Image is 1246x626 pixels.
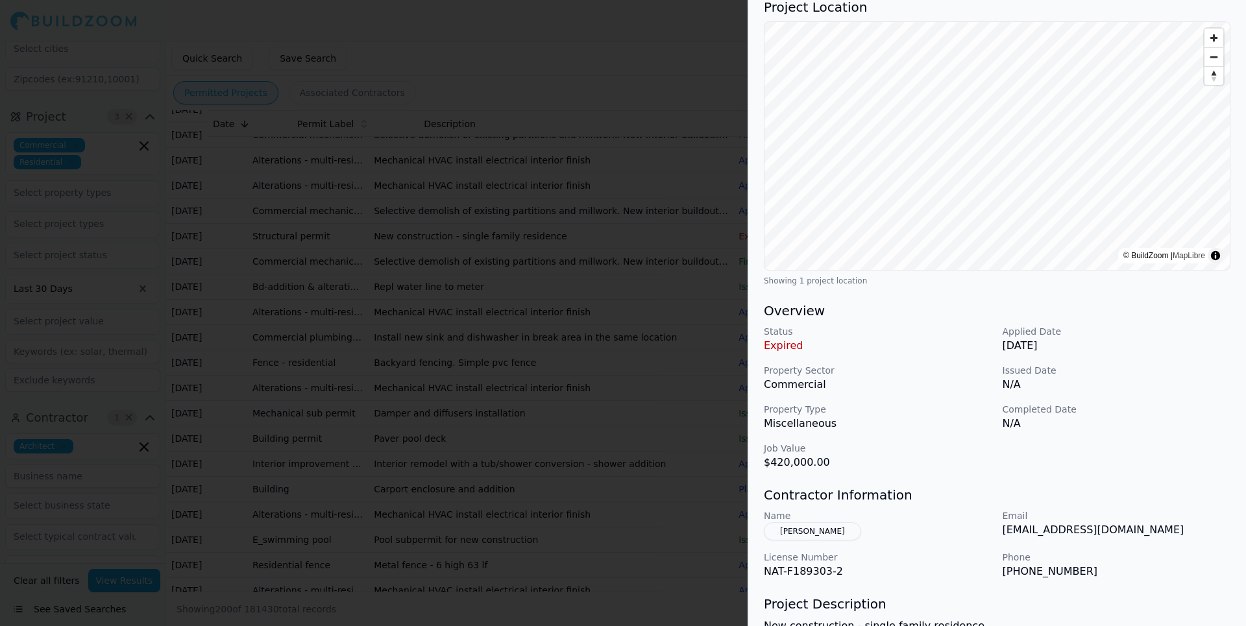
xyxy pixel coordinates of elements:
p: Issued Date [1003,364,1231,377]
summary: Toggle attribution [1208,248,1223,263]
p: N/A [1003,377,1231,392]
p: [DATE] [1003,338,1231,354]
p: Expired [764,338,992,354]
h3: Project Description [764,595,1230,613]
p: Property Type [764,403,992,416]
p: Job Value [764,442,992,455]
h3: Contractor Information [764,486,1230,504]
p: NAT-F189303-2 [764,564,992,579]
p: N/A [1003,416,1231,431]
h3: Overview [764,302,1230,320]
button: Reset bearing to north [1204,66,1223,85]
p: Property Sector [764,364,992,377]
p: Completed Date [1003,403,1231,416]
div: Showing 1 project location [764,276,1230,286]
div: © BuildZoom | [1123,249,1205,262]
p: $420,000.00 [764,455,992,470]
p: Commercial [764,377,992,392]
p: Applied Date [1003,325,1231,338]
p: License Number [764,551,992,564]
canvas: Map [764,22,1230,270]
button: Zoom in [1204,29,1223,47]
p: Email [1003,509,1231,522]
p: Phone [1003,551,1231,564]
a: MapLibre [1173,251,1205,260]
p: [EMAIL_ADDRESS][DOMAIN_NAME] [1003,522,1231,538]
p: Miscellaneous [764,416,992,431]
button: [PERSON_NAME] [764,522,861,540]
p: Name [764,509,992,522]
p: Status [764,325,992,338]
p: [PHONE_NUMBER] [1003,564,1231,579]
button: Zoom out [1204,47,1223,66]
